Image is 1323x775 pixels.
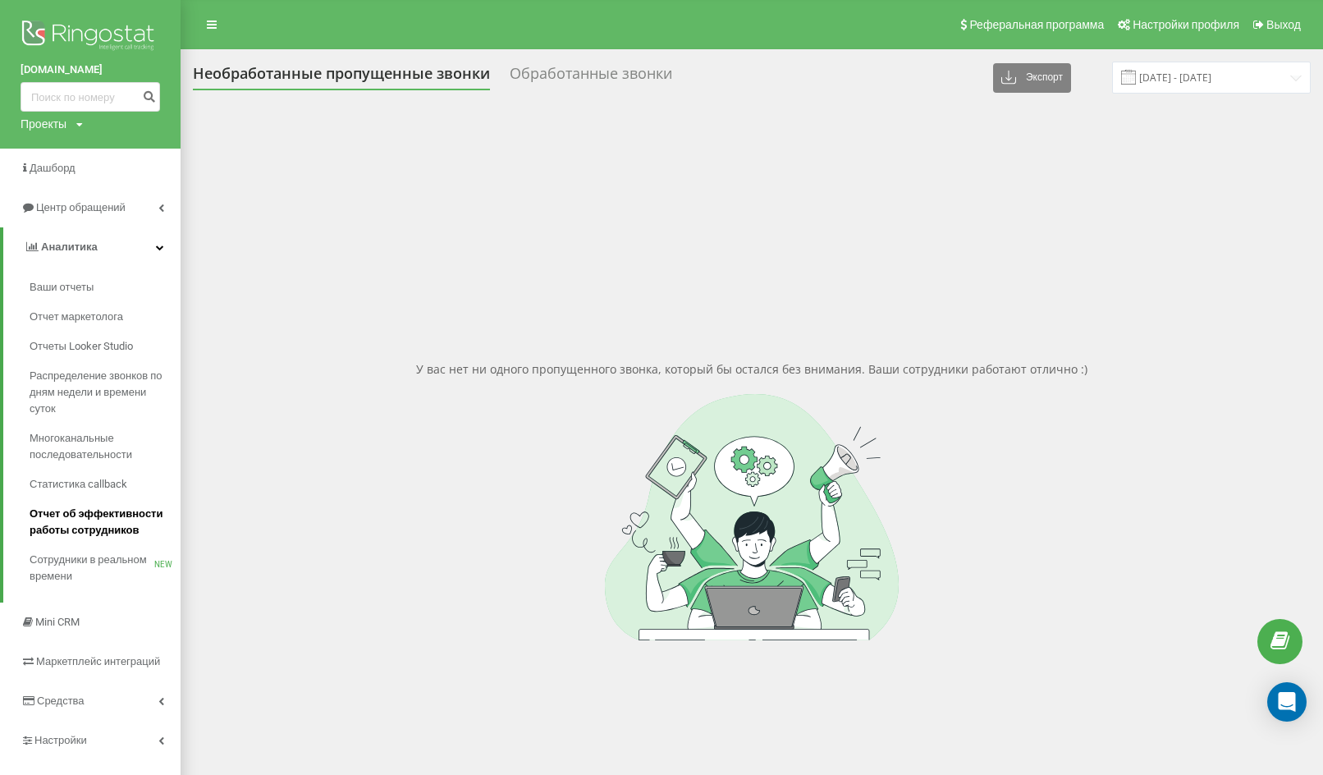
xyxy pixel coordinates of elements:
span: Отчеты Looker Studio [30,338,133,355]
span: Дашборд [30,162,76,174]
a: Отчеты Looker Studio [30,332,181,361]
span: Mini CRM [35,616,80,628]
span: Реферальная программа [969,18,1104,31]
span: Распределение звонков по дням недели и времени суток [30,368,172,417]
span: Средства [37,695,85,707]
a: Ваши отчеты [30,273,181,302]
span: Выход [1266,18,1301,31]
span: Ваши отчеты [30,279,94,296]
button: Экспорт [993,63,1071,93]
div: Необработанные пропущенные звонки [193,65,490,90]
a: Сотрудники в реальном времениNEW [30,545,181,591]
a: Многоканальные последовательности [30,424,181,470]
a: Распределение звонков по дням недели и времени суток [30,361,181,424]
a: Отчет об эффективности работы сотрудников [30,499,181,545]
div: Open Intercom Messenger [1267,682,1307,722]
div: Проекты [21,116,66,132]
span: Центр обращений [36,201,126,213]
span: Аналитика [41,241,98,253]
a: Статистика callback [30,470,181,499]
span: Настройки [34,734,87,746]
img: Ringostat logo [21,16,160,57]
input: Поиск по номеру [21,82,160,112]
span: Отчет об эффективности работы сотрудников [30,506,172,539]
a: Аналитика [3,227,181,267]
span: Сотрудники в реальном времени [30,552,154,585]
a: [DOMAIN_NAME] [21,62,160,78]
span: Многоканальные последовательности [30,430,172,463]
span: Маркетплейс интеграций [36,655,160,667]
span: Настройки профиля [1133,18,1239,31]
div: Обработанные звонки [510,65,672,90]
span: Отчет маркетолога [30,309,123,325]
a: Отчет маркетолога [30,302,181,332]
span: Статистика callback [30,476,127,493]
